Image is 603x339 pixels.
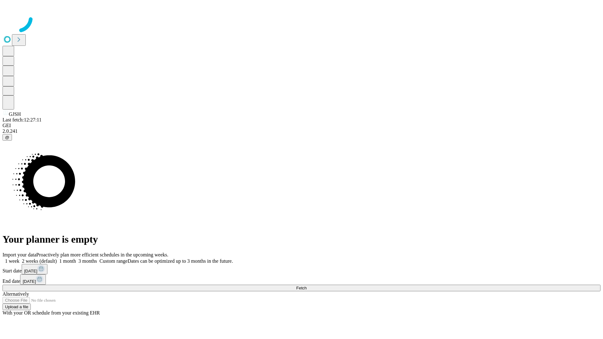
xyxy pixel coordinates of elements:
[79,258,97,264] span: 3 months
[3,291,29,297] span: Alternatively
[3,274,600,285] div: End date
[3,134,12,141] button: @
[24,269,37,273] span: [DATE]
[22,258,57,264] span: 2 weeks (default)
[296,286,307,290] span: Fetch
[23,279,36,284] span: [DATE]
[36,252,168,257] span: Proactively plan more efficient schedules in the upcoming weeks.
[3,264,600,274] div: Start date
[3,234,600,245] h1: Your planner is empty
[9,111,21,117] span: GJSH
[59,258,76,264] span: 1 month
[3,123,600,128] div: GEI
[3,310,100,315] span: With your OR schedule from your existing EHR
[128,258,233,264] span: Dates can be optimized up to 3 months in the future.
[3,304,31,310] button: Upload a file
[3,285,600,291] button: Fetch
[22,264,47,274] button: [DATE]
[100,258,128,264] span: Custom range
[20,274,46,285] button: [DATE]
[5,135,9,140] span: @
[3,252,36,257] span: Import your data
[3,117,41,122] span: Last fetch: 12:27:11
[5,258,19,264] span: 1 week
[3,128,600,134] div: 2.0.241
